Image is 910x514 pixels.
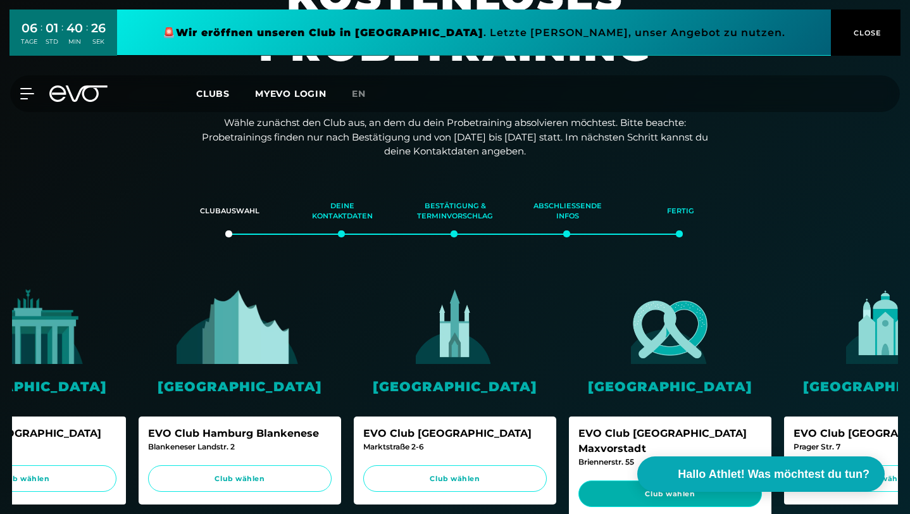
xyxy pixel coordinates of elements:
div: [GEOGRAPHIC_DATA] [139,377,341,396]
div: Briennerstr. 55 [578,456,762,468]
div: Abschließende Infos [527,194,608,229]
img: evofitness [607,285,733,364]
a: Clubs [196,87,255,99]
div: 40 [66,19,83,37]
div: Marktstraße 2-6 [363,441,547,453]
div: Fertig [640,194,721,229]
div: SEK [91,37,106,46]
span: Hallo Athlet! Was möchtest du tun? [678,466,869,483]
span: CLOSE [851,27,882,39]
div: [GEOGRAPHIC_DATA] [569,377,771,396]
a: Club wählen [363,465,547,492]
button: CLOSE [831,9,901,56]
div: 06 [21,19,37,37]
div: TAGE [21,37,37,46]
div: Bestätigung & Terminvorschlag [414,194,496,229]
button: Hallo Athlet! Was möchtest du tun? [637,456,885,492]
a: Club wählen [578,480,762,508]
span: en [352,88,366,99]
div: : [86,20,88,54]
div: [GEOGRAPHIC_DATA] [354,377,556,396]
div: : [41,20,42,54]
a: Club wählen [148,465,332,492]
p: Wähle zunächst den Club aus, an dem du dein Probetraining absolvieren möchtest. Bitte beachte: Pr... [202,116,708,159]
a: en [352,87,381,101]
div: : [61,20,63,54]
div: EVO Club Hamburg Blankenese [148,426,332,441]
span: Club wählen [375,473,535,484]
div: Clubauswahl [189,194,270,229]
img: evofitness [392,285,518,364]
div: Deine Kontaktdaten [302,194,383,229]
div: EVO Club [GEOGRAPHIC_DATA] Maxvorstadt [578,426,762,456]
span: Club wählen [160,473,320,484]
div: EVO Club [GEOGRAPHIC_DATA] [363,426,547,441]
div: STD [46,37,58,46]
img: evofitness [177,285,303,364]
span: Clubs [196,88,230,99]
div: MIN [66,37,83,46]
a: MYEVO LOGIN [255,88,327,99]
div: 26 [91,19,106,37]
div: Blankeneser Landstr. 2 [148,441,332,453]
div: 01 [46,19,58,37]
span: Club wählen [590,489,750,499]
